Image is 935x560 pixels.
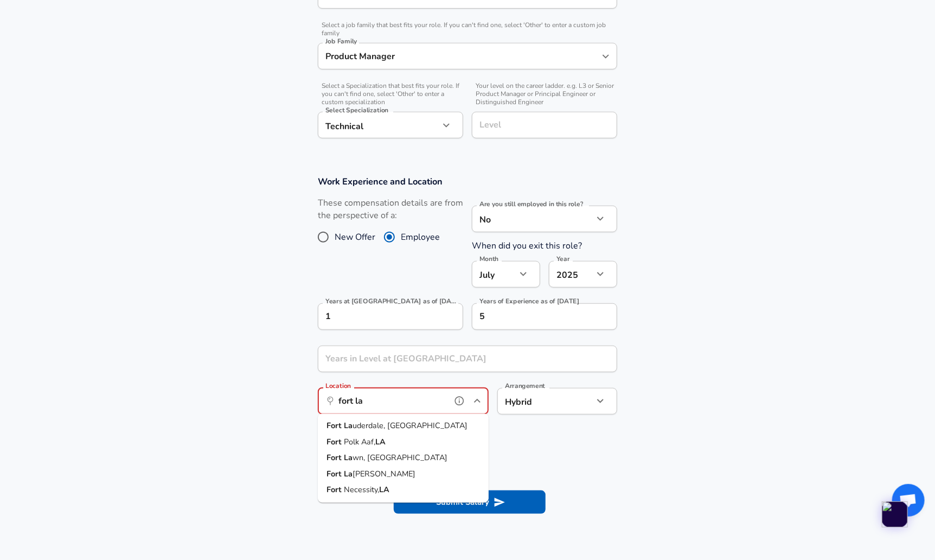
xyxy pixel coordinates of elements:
[318,346,593,372] input: 1
[353,468,415,479] span: [PERSON_NAME]
[325,298,457,305] label: Years at [GEOGRAPHIC_DATA] as of [DATE]
[344,436,375,447] span: Polk Aaf,
[556,256,570,263] label: Year
[318,303,439,330] input: 0
[497,388,577,415] div: Hybrid
[326,485,344,495] strong: Fort
[353,453,447,463] span: wn, [GEOGRAPHIC_DATA]
[479,298,580,305] label: Years of Experience as of [DATE]
[353,421,467,431] span: uderdale, [GEOGRAPHIC_DATA]
[479,201,583,207] label: Are you still employed in this role?
[318,82,463,106] span: Select a Specialization that best fits your role. If you can't find one, select 'Other' to enter ...
[549,261,593,288] div: 2025
[318,112,439,138] div: Technical
[477,117,612,133] input: L3
[470,393,485,409] button: Close
[472,82,617,106] span: Your level on the career ladder. e.g. L3 or Senior Product Manager or Principal Engineer or Disti...
[335,231,375,244] span: New Offer
[472,303,593,330] input: 7
[323,48,596,65] input: Software Engineer
[326,436,344,447] strong: Fort
[882,501,908,527] img: app-logo.png
[401,231,440,244] span: Employee
[472,206,593,232] div: No
[326,421,344,431] strong: Fort
[318,197,463,222] label: These compensation details are from the perspective of a:
[375,436,386,447] strong: LA
[344,468,353,479] strong: La
[325,107,388,113] label: Select Specialization
[505,383,545,390] label: Arrangement
[379,485,389,495] strong: LA
[892,484,925,517] div: Open chat
[318,175,617,188] h3: Work Experience and Location
[451,393,467,409] button: help
[344,421,353,431] strong: La
[344,485,379,495] span: Necessity,
[325,383,351,390] label: Location
[472,240,582,252] label: When did you exit this role?
[318,21,617,37] span: Select a job family that best fits your role. If you can't find one, select 'Other' to enter a cu...
[325,38,357,44] label: Job Family
[326,468,344,479] strong: Fort
[326,453,344,463] strong: Fort
[472,261,516,288] div: July
[479,256,498,263] label: Month
[598,49,613,64] button: Open
[344,453,353,463] strong: La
